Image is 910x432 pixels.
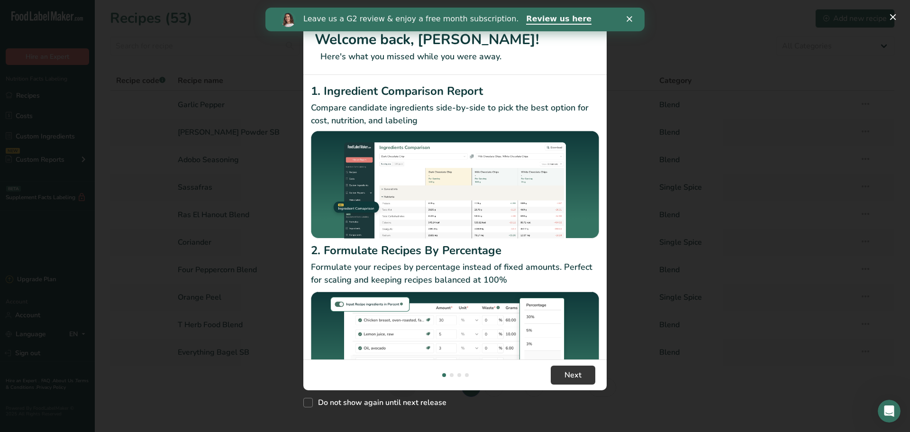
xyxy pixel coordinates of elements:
[315,29,595,50] h1: Welcome back, [PERSON_NAME]!
[311,83,599,100] h2: 1. Ingredient Comparison Report
[313,398,446,407] span: Do not show again until next release
[311,242,599,259] h2: 2. Formulate Recipes By Percentage
[551,366,595,385] button: Next
[265,8,645,31] iframe: Intercom live chat banner
[311,261,599,286] p: Formulate your recipes by percentage instead of fixed amounts. Perfect for scaling and keeping re...
[361,9,371,14] div: Close
[311,131,599,239] img: Ingredient Comparison Report
[311,101,599,127] p: Compare candidate ingredients side-by-side to pick the best option for cost, nutrition, and labeling
[311,290,599,404] img: Formulate Recipes By Percentage
[315,50,595,63] p: Here's what you missed while you were away.
[878,400,901,423] iframe: Intercom live chat
[564,369,582,381] span: Next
